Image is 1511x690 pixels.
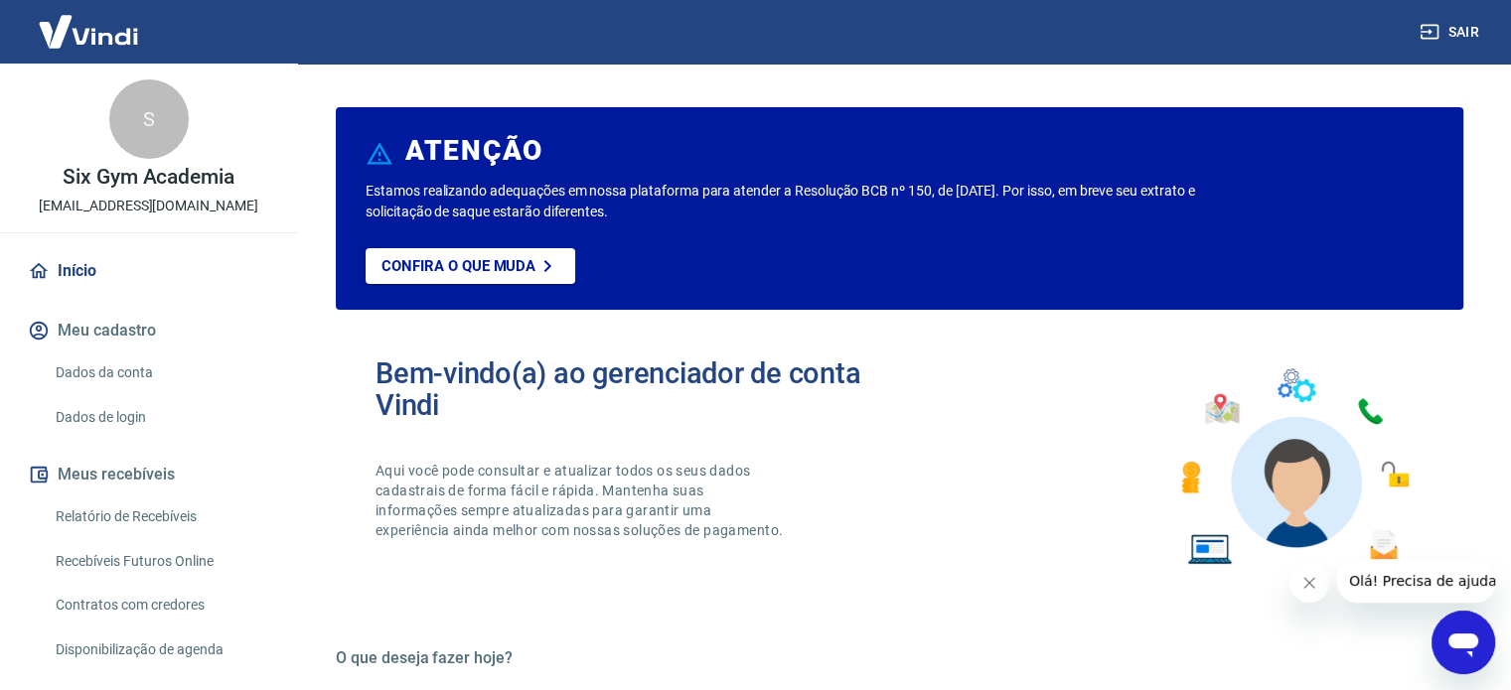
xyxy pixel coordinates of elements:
[24,309,273,352] button: Meu cadastro
[48,629,273,670] a: Disponibilização de agenda
[376,461,787,540] p: Aqui você pode consultar e atualizar todos os seus dados cadastrais de forma fácil e rápida. Mant...
[48,397,273,438] a: Dados de login
[366,248,575,284] a: Confira o que muda
[405,141,543,161] h6: ATENÇÃO
[63,167,234,188] p: Six Gym Academia
[39,196,258,216] p: [EMAIL_ADDRESS][DOMAIN_NAME]
[1432,611,1495,674] iframe: Botão para abrir a janela de mensagens
[381,257,535,275] p: Confira o que muda
[1289,563,1329,603] iframe: Fechar mensagem
[48,541,273,582] a: Recebíveis Futuros Online
[336,648,1463,668] h5: O que deseja fazer hoje?
[48,496,273,537] a: Relatório de Recebíveis
[48,352,273,393] a: Dados da conta
[366,181,1220,222] p: Estamos realizando adequações em nossa plataforma para atender a Resolução BCB nº 150, de [DATE]....
[24,1,153,62] img: Vindi
[1416,14,1487,51] button: Sair
[12,14,167,30] span: Olá! Precisa de ajuda?
[24,453,273,496] button: Meus recebíveis
[109,79,189,159] div: S
[24,249,273,293] a: Início
[1163,357,1424,577] img: Imagem de um avatar masculino com diversos icones exemplificando as funcionalidades do gerenciado...
[1337,559,1495,603] iframe: Mensagem da empresa
[48,585,273,625] a: Contratos com credores
[376,357,900,421] h2: Bem-vindo(a) ao gerenciador de conta Vindi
